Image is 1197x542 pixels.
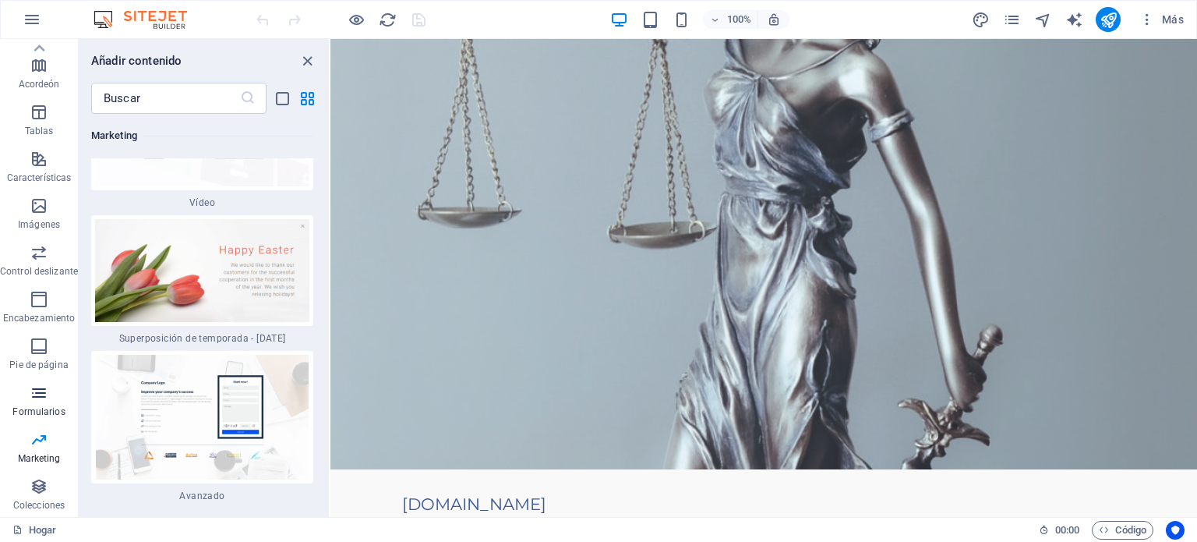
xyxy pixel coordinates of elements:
i: Diseño (Ctrl+Alt+Y) [972,11,990,29]
font: Colecciones [13,500,65,511]
button: páginas [1002,10,1021,29]
font: Imágenes [18,219,60,230]
i: Al cambiar el tamaño, se ajusta automáticamente el nivel de zoom para adaptarse al dispositivo el... [767,12,781,27]
i: Páginas (Ctrl+Alt+S) [1003,11,1021,29]
button: Centrados en el usuario [1166,521,1185,540]
img: Logotipo del editor [90,10,207,29]
i: Publicar [1100,11,1118,29]
a: Click to cancel selection. Double-click to open Pages [12,521,57,540]
div: Avanzado [91,351,313,502]
button: vista de lista [273,89,291,108]
button: Código [1092,521,1153,540]
font: Vídeo [189,197,215,208]
font: Más [1162,13,1184,26]
button: publicar [1096,7,1121,32]
font: Hogar [29,524,56,536]
font: Encabezamiento [3,313,76,324]
input: Buscar [91,83,240,114]
img: Screenshot_2019-06-19SitejetTemplate-BlankRedesign-Berlin6.png [95,355,309,480]
button: recargar [378,10,397,29]
font: Añadir contenido [91,54,182,68]
button: generador de texto [1065,10,1083,29]
button: diseño [971,10,990,29]
button: vista de cuadrícula [298,89,316,108]
font: Marketing [18,453,61,464]
img: Screenshot_2019-10-25SitejetTemplate-BlankRedesign-Berlin2.png [95,219,309,323]
i: Escritor de IA [1065,11,1083,29]
font: Superposición de temporada - [DATE] [119,333,286,344]
i: Navegador [1034,11,1052,29]
font: Código [1115,524,1146,536]
font: Características [7,172,72,183]
font: Acordeón [19,79,60,90]
button: Más [1133,7,1190,32]
h6: Tiempo de sesión [1039,521,1080,540]
i: Recargar página [379,11,397,29]
font: Marketing [91,129,137,141]
font: Pie de página [9,360,68,370]
button: 100% [703,10,758,29]
button: cerrar panel [298,51,316,70]
font: 00:00 [1055,524,1079,536]
font: Formularios [12,406,65,417]
button: Haga clic aquí para salir del modo de vista previa y continuar editando [347,10,365,29]
font: Avanzado [179,491,224,501]
font: Tablas [25,126,54,136]
div: Superposición de temporada - [DATE] [91,215,313,345]
button: navegador [1033,10,1052,29]
font: 100% [727,13,751,25]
